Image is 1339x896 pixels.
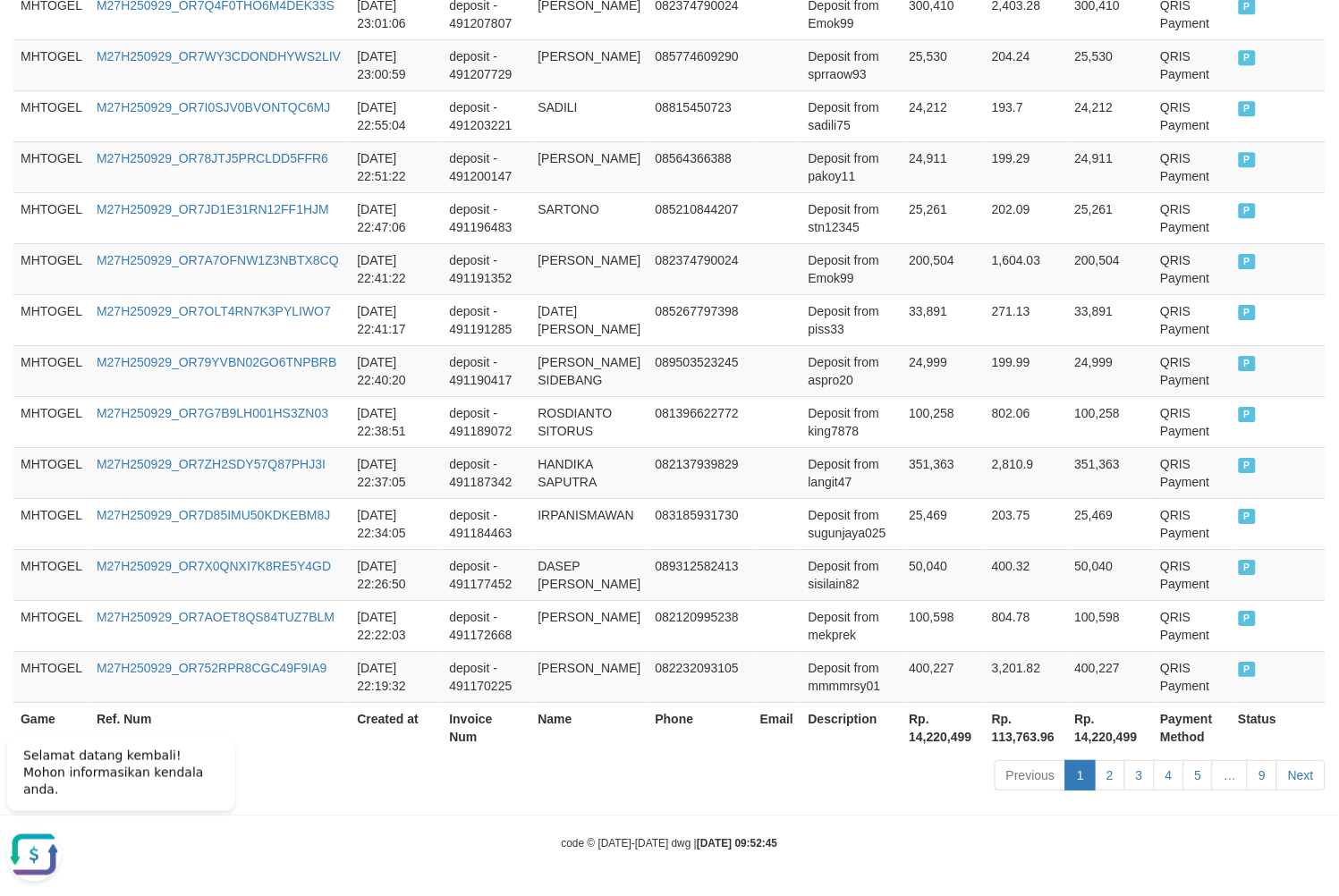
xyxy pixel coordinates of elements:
td: [DATE] 22:47:06 [350,192,442,243]
td: [PERSON_NAME] [530,39,648,90]
td: 08815450723 [648,90,753,141]
span: PAID [1239,407,1257,422]
td: 25,530 [903,39,986,90]
td: 3,201.82 [985,651,1068,702]
a: M27H250929_OR7A7OFNW1Z3NBTX8CQ [97,253,339,267]
span: PAID [1239,254,1257,269]
td: Deposit from sugunjaya025 [801,498,903,549]
th: Payment Method [1153,702,1231,753]
span: Selamat datang kembali! Mohon informasikan kendala anda. [23,28,203,76]
td: 085210844207 [648,192,753,243]
td: 100,258 [903,396,986,447]
a: … [1212,760,1248,790]
td: 24,999 [903,345,986,396]
a: M27H250929_OR7ZH2SDY57Q87PHJ3I [97,457,326,471]
td: QRIS Payment [1153,396,1231,447]
span: PAID [1239,662,1257,677]
td: deposit - 491172668 [442,600,530,651]
td: [DATE] 22:55:04 [350,90,442,141]
td: MHTOGEL [13,39,89,90]
td: [DATE] 23:00:59 [350,39,442,90]
td: [PERSON_NAME] [530,141,648,192]
th: Rp. 14,220,499 [903,702,986,753]
td: 193.7 [985,90,1068,141]
td: MHTOGEL [13,651,89,702]
td: 50,040 [903,549,986,600]
td: 802.06 [985,396,1068,447]
td: deposit - 491196483 [442,192,530,243]
td: deposit - 491170225 [442,651,530,702]
td: Deposit from king7878 [801,396,903,447]
td: [DATE] 22:34:05 [350,498,442,549]
td: deposit - 491177452 [442,549,530,600]
td: 100,258 [1068,396,1154,447]
td: 085267797398 [648,294,753,345]
td: 200,504 [1068,243,1154,294]
td: 083185931730 [648,498,753,549]
th: Phone [648,702,753,753]
a: M27H250929_OR79YVBN02GO6TNPBRB [97,355,336,369]
td: SADILI [530,90,648,141]
td: QRIS Payment [1153,39,1231,90]
td: [DATE] 22:41:22 [350,243,442,294]
th: Rp. 14,220,499 [1068,702,1154,753]
td: SARTONO [530,192,648,243]
td: deposit - 491187342 [442,447,530,498]
td: 2,810.9 [985,447,1068,498]
td: [DATE][PERSON_NAME] [530,294,648,345]
td: MHTOGEL [13,600,89,651]
td: Deposit from mmmmrsy01 [801,651,903,702]
td: 351,363 [903,447,986,498]
td: 24,911 [1068,141,1154,192]
td: 50,040 [1068,549,1154,600]
td: 25,530 [1068,39,1154,90]
th: Email [753,702,801,753]
td: 082374790024 [648,243,753,294]
td: 100,598 [1068,600,1154,651]
td: [DATE] 22:41:17 [350,294,442,345]
td: 08564366388 [648,141,753,192]
td: 25,261 [903,192,986,243]
td: QRIS Payment [1153,651,1231,702]
td: Deposit from sprraow93 [801,39,903,90]
td: IRPANISMAWAN [530,498,648,549]
a: 5 [1183,760,1214,790]
span: PAID [1239,356,1257,371]
td: 351,363 [1068,447,1154,498]
td: deposit - 491200147 [442,141,530,192]
a: M27H250929_OR7D85IMU50KDKEBM8J [97,508,330,522]
td: MHTOGEL [13,345,89,396]
td: [DATE] 22:40:20 [350,345,442,396]
td: MHTOGEL [13,243,89,294]
td: 25,261 [1068,192,1154,243]
span: PAID [1239,509,1257,524]
td: 271.13 [985,294,1068,345]
td: Deposit from mekprek [801,600,903,651]
td: MHTOGEL [13,294,89,345]
th: Name [530,702,648,753]
td: [DATE] 22:37:05 [350,447,442,498]
td: MHTOGEL [13,90,89,141]
td: QRIS Payment [1153,243,1231,294]
td: MHTOGEL [13,447,89,498]
span: PAID [1239,101,1257,116]
th: Rp. 113,763.96 [985,702,1068,753]
td: deposit - 491191352 [442,243,530,294]
td: MHTOGEL [13,498,89,549]
td: 400.32 [985,549,1068,600]
td: deposit - 491191285 [442,294,530,345]
td: [DATE] 22:22:03 [350,600,442,651]
td: 24,212 [903,90,986,141]
td: Deposit from pakoy11 [801,141,903,192]
span: PAID [1239,560,1257,575]
a: 3 [1124,760,1155,790]
td: 804.78 [985,600,1068,651]
td: [PERSON_NAME] [530,651,648,702]
td: Deposit from sadili75 [801,90,903,141]
td: DASEP [PERSON_NAME] [530,549,648,600]
a: 4 [1154,760,1184,790]
td: 24,911 [903,141,986,192]
td: [DATE] 22:51:22 [350,141,442,192]
a: M27H250929_OR7G7B9LH001HS3ZN03 [97,406,328,420]
a: 9 [1247,760,1277,790]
